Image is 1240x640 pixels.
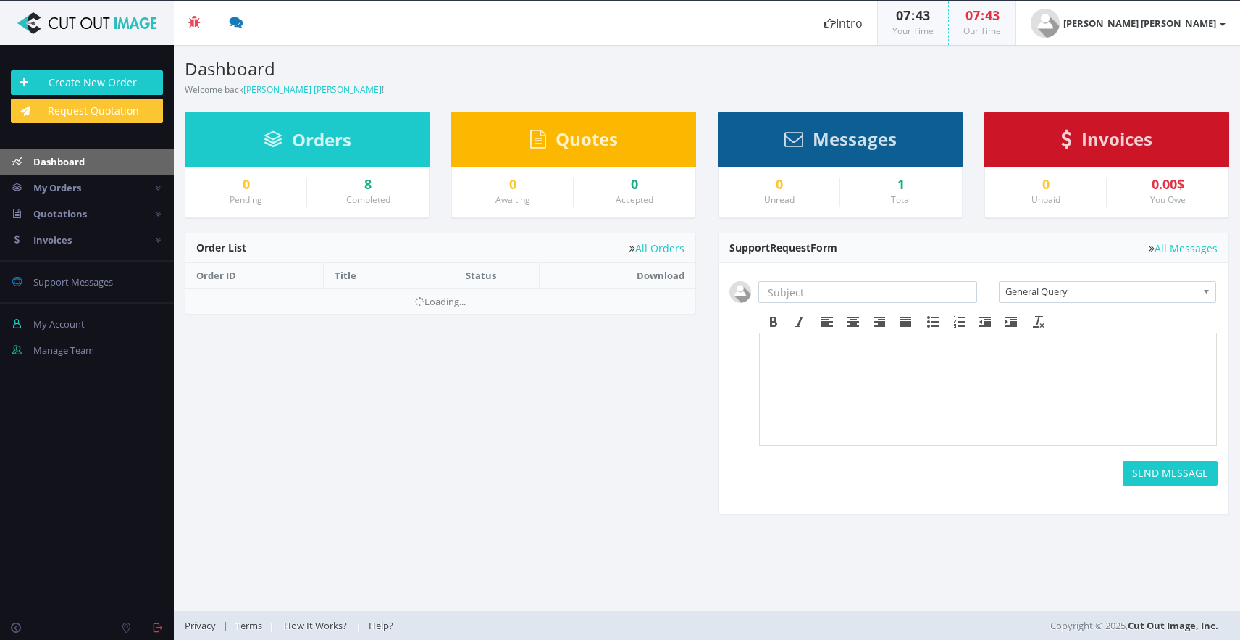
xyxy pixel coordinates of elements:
[784,136,897,149] a: Messages
[318,178,418,192] a: 8
[243,83,382,96] a: [PERSON_NAME] [PERSON_NAME]
[292,128,351,151] span: Orders
[972,312,998,331] div: Decrease indent
[851,178,951,192] div: 1
[422,263,540,288] th: Status
[33,181,81,194] span: My Orders
[729,241,837,254] span: Support Form
[323,263,422,288] th: Title
[33,317,85,331] span: My Account
[33,275,113,288] span: Support Messages
[1128,619,1218,632] a: Cut Out Image, Inc.
[980,7,985,24] span: :
[540,263,695,288] th: Download
[840,312,866,331] div: Align center
[985,7,1000,24] span: 43
[770,241,810,254] span: Request
[996,178,1095,192] a: 0
[1123,461,1218,486] button: SEND MESSAGE
[361,619,401,632] a: Help?
[1031,194,1060,206] small: Unpaid
[11,12,163,34] img: Cut Out Image
[33,344,94,357] span: Manage Team
[196,241,246,254] span: Order List
[729,178,829,192] a: 0
[892,25,934,37] small: Your Time
[729,281,751,303] img: user_default.jpg
[891,194,911,206] small: Total
[185,59,696,78] h3: Dashboard
[1149,243,1218,254] a: All Messages
[1061,136,1152,149] a: Invoices
[1050,618,1218,633] span: Copyright © 2025,
[495,194,530,206] small: Awaiting
[920,312,946,331] div: Bullet list
[264,136,351,149] a: Orders
[585,178,684,192] a: 0
[760,333,1216,445] iframe: Rich Text Area. Press ALT-F9 for menu. Press ALT-F10 for toolbar. Press ALT-0 for help
[1031,9,1060,38] img: user_default.jpg
[616,194,653,206] small: Accepted
[463,178,562,192] a: 0
[764,194,795,206] small: Unread
[1016,1,1240,45] a: [PERSON_NAME] [PERSON_NAME]
[33,207,87,220] span: Quotations
[196,178,296,192] a: 0
[998,312,1024,331] div: Increase indent
[1063,17,1216,30] strong: [PERSON_NAME] [PERSON_NAME]
[185,263,323,288] th: Order ID
[275,619,356,632] a: How It Works?
[896,7,910,24] span: 07
[910,7,916,24] span: :
[11,70,163,95] a: Create New Order
[556,127,618,151] span: Quotes
[761,312,787,331] div: Bold
[530,136,618,149] a: Quotes
[284,619,347,632] span: How It Works?
[11,99,163,123] a: Request Quotation
[965,7,980,24] span: 07
[1005,282,1197,301] span: General Query
[33,155,85,168] span: Dashboard
[185,288,695,314] td: Loading...
[758,281,977,303] input: Subject
[228,619,269,632] a: Terms
[814,312,840,331] div: Align left
[963,25,1001,37] small: Our Time
[1150,194,1186,206] small: You Owe
[787,312,813,331] div: Italic
[813,127,897,151] span: Messages
[1026,312,1052,331] div: Clear formatting
[946,312,972,331] div: Numbered list
[33,233,72,246] span: Invoices
[629,243,684,254] a: All Orders
[866,312,892,331] div: Align right
[1118,178,1218,192] div: 0.00$
[892,312,918,331] div: Justify
[230,194,262,206] small: Pending
[185,619,223,632] a: Privacy
[916,7,930,24] span: 43
[185,83,384,96] small: Welcome back !
[810,1,877,45] a: Intro
[1081,127,1152,151] span: Invoices
[346,194,390,206] small: Completed
[185,611,881,640] div: | | |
